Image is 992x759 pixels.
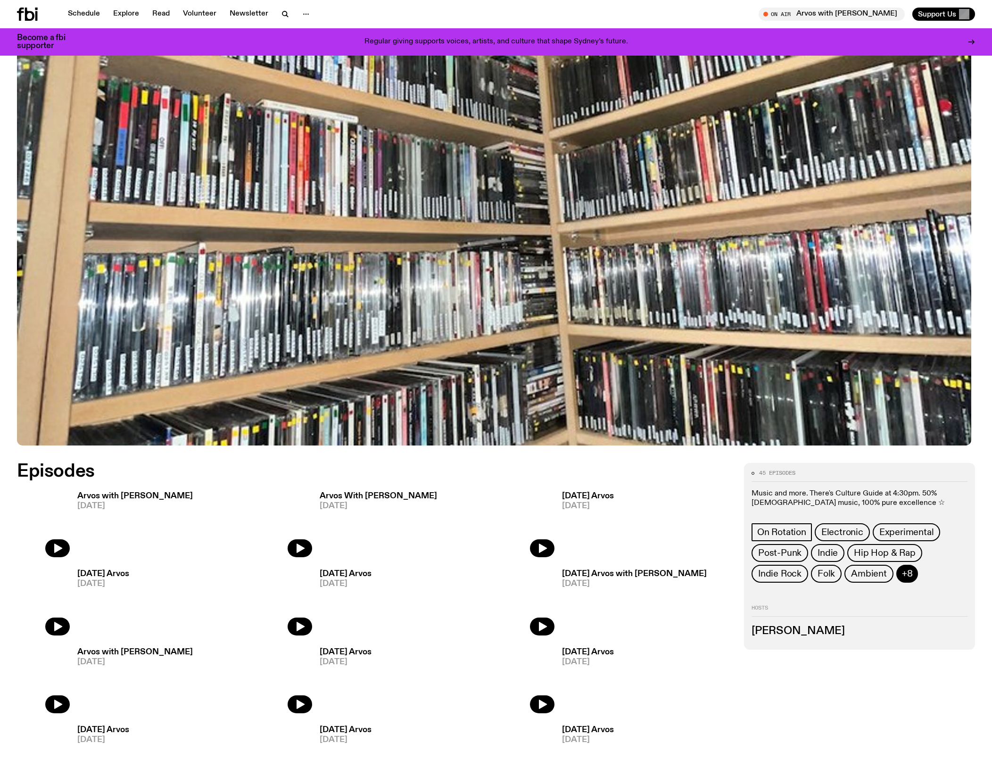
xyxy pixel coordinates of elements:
[320,726,372,734] h3: [DATE] Arvos
[77,648,193,656] h3: Arvos with [PERSON_NAME]
[17,34,77,50] h3: Become a fbi supporter
[758,569,802,579] span: Indie Rock
[77,726,129,734] h3: [DATE] Arvos
[847,544,922,562] a: Hip Hop & Rap
[562,580,707,588] span: [DATE]
[752,489,967,507] p: Music and more. There's Culture Guide at 4:30pm. 50% [DEMOGRAPHIC_DATA] music, 100% pure excellen...
[312,648,372,714] a: [DATE] Arvos[DATE]
[759,470,795,476] span: 45 episodes
[554,492,614,558] a: [DATE] Arvos[DATE]
[70,570,129,635] a: [DATE] Arvos[DATE]
[752,626,967,636] h3: [PERSON_NAME]
[752,544,808,562] a: Post-Punk
[912,8,975,21] button: Support Us
[70,492,193,558] a: Arvos with [PERSON_NAME][DATE]
[815,523,870,541] a: Electronic
[918,10,956,18] span: Support Us
[562,726,614,734] h3: [DATE] Arvos
[757,527,806,537] span: On Rotation
[320,736,372,744] span: [DATE]
[70,648,193,714] a: Arvos with [PERSON_NAME][DATE]
[312,492,437,558] a: Arvos With [PERSON_NAME][DATE]
[562,648,614,656] h3: [DATE] Arvos
[320,580,372,588] span: [DATE]
[320,648,372,656] h3: [DATE] Arvos
[752,565,808,583] a: Indie Rock
[147,8,175,21] a: Read
[851,569,887,579] span: Ambient
[77,570,129,578] h3: [DATE] Arvos
[320,492,437,500] h3: Arvos With [PERSON_NAME]
[854,548,915,558] span: Hip Hop & Rap
[752,605,967,617] h2: Hosts
[62,8,106,21] a: Schedule
[554,648,614,714] a: [DATE] Arvos[DATE]
[77,502,193,510] span: [DATE]
[554,570,707,635] a: [DATE] Arvos with [PERSON_NAME][DATE]
[811,544,844,562] a: Indie
[364,38,628,46] p: Regular giving supports voices, artists, and culture that shape Sydney’s future.
[902,569,913,579] span: +8
[759,8,905,21] button: On AirArvos with [PERSON_NAME]
[77,492,193,500] h3: Arvos with [PERSON_NAME]
[107,8,145,21] a: Explore
[821,527,863,537] span: Electronic
[758,548,802,558] span: Post-Punk
[896,565,918,583] button: +8
[320,502,437,510] span: [DATE]
[224,8,274,21] a: Newsletter
[818,548,838,558] span: Indie
[77,736,129,744] span: [DATE]
[562,658,614,666] span: [DATE]
[77,580,129,588] span: [DATE]
[77,658,193,666] span: [DATE]
[562,502,614,510] span: [DATE]
[320,570,372,578] h3: [DATE] Arvos
[818,569,835,579] span: Folk
[811,565,842,583] a: Folk
[562,736,614,744] span: [DATE]
[562,570,707,578] h3: [DATE] Arvos with [PERSON_NAME]
[879,527,934,537] span: Experimental
[312,570,372,635] a: [DATE] Arvos[DATE]
[562,492,614,500] h3: [DATE] Arvos
[752,523,812,541] a: On Rotation
[320,658,372,666] span: [DATE]
[873,523,941,541] a: Experimental
[177,8,222,21] a: Volunteer
[844,565,893,583] a: Ambient
[17,463,652,480] h2: Episodes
